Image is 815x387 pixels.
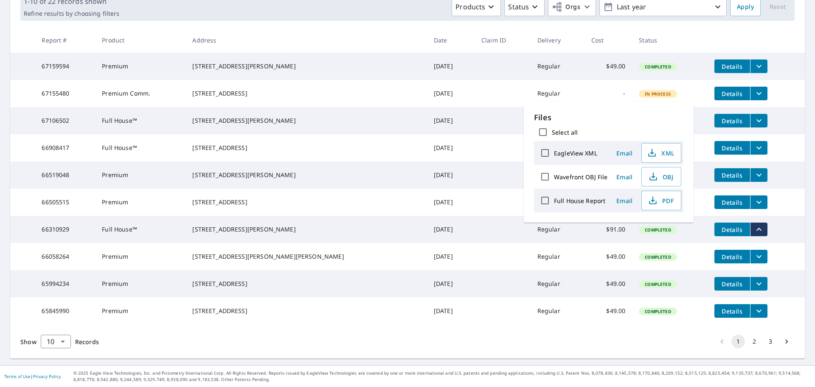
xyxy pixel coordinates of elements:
td: [DATE] [427,107,475,134]
label: Wavefront OBJ File [554,173,607,181]
td: $49.00 [585,270,632,297]
div: [STREET_ADDRESS][PERSON_NAME] [192,225,420,234]
th: Delivery [531,28,585,53]
span: Details [719,117,745,125]
button: filesDropdownBtn-66058264 [750,250,767,263]
button: filesDropdownBtn-67159594 [750,59,767,73]
th: Report # [35,28,95,53]
button: detailsBtn-65845990 [714,304,750,318]
button: OBJ [641,167,681,186]
div: [STREET_ADDRESS][PERSON_NAME] [192,116,420,125]
span: Details [719,144,745,152]
button: Go to page 3 [764,335,777,348]
td: [DATE] [427,270,475,297]
span: Details [719,90,745,98]
span: Records [75,338,99,346]
label: Full House Report [554,197,605,205]
td: Premium Comm. [95,80,185,107]
button: Email [611,147,638,160]
td: [DATE] [427,53,475,80]
button: page 1 [731,335,745,348]
button: PDF [641,191,681,210]
span: Show [20,338,37,346]
div: [STREET_ADDRESS][PERSON_NAME] [192,62,420,71]
td: 66908417 [35,134,95,161]
td: 67155480 [35,80,95,107]
td: 66058264 [35,243,95,270]
td: 67106502 [35,107,95,134]
span: XML [647,148,674,158]
button: filesDropdownBtn-66310929 [750,223,767,236]
td: $91.00 [585,216,632,243]
td: Premium [95,243,185,270]
span: Details [719,253,745,261]
button: detailsBtn-67106502 [714,114,750,127]
span: Details [719,171,745,179]
span: Completed [640,281,676,287]
span: Details [719,198,745,206]
p: | [4,374,61,379]
td: $49.00 [585,297,632,325]
span: In Process [640,91,676,97]
button: filesDropdownBtn-67155480 [750,87,767,100]
span: Completed [640,227,676,233]
span: OBJ [647,172,674,182]
a: Privacy Policy [33,373,61,379]
td: 65845990 [35,297,95,325]
div: Show 10 records [41,335,71,348]
td: Regular [531,216,585,243]
div: 10 [41,330,71,353]
td: 66505515 [35,189,95,216]
button: detailsBtn-65994234 [714,277,750,291]
th: Product [95,28,185,53]
td: [DATE] [427,216,475,243]
span: Details [719,226,745,234]
td: 65994234 [35,270,95,297]
td: Premium [95,297,185,325]
td: Premium [95,270,185,297]
label: Select all [552,128,578,136]
p: © 2025 Eagle View Technologies, Inc. and Pictometry International Corp. All Rights Reserved. Repo... [73,370,811,383]
nav: pagination navigation [714,335,795,348]
th: Status [632,28,707,53]
div: [STREET_ADDRESS] [192,307,420,315]
th: Date [427,28,475,53]
td: 67159594 [35,53,95,80]
button: filesDropdownBtn-66908417 [750,141,767,155]
div: [STREET_ADDRESS] [192,144,420,152]
button: filesDropdownBtn-66505515 [750,195,767,209]
span: Details [719,62,745,71]
span: Completed [640,308,676,314]
td: 66310929 [35,216,95,243]
span: Apply [737,2,754,12]
button: filesDropdownBtn-65994234 [750,277,767,291]
td: Regular [531,243,585,270]
td: Regular [531,53,585,80]
td: - [585,80,632,107]
button: detailsBtn-66058264 [714,250,750,263]
td: Regular [531,80,585,107]
td: [DATE] [427,243,475,270]
button: detailsBtn-66310929 [714,223,750,236]
p: Refine results by choosing filters [24,10,119,17]
button: Email [611,194,638,207]
td: Regular [531,297,585,325]
td: Full House™ [95,107,185,134]
td: Full House™ [95,216,185,243]
button: detailsBtn-66505515 [714,195,750,209]
td: Premium [95,53,185,80]
span: Completed [640,64,676,70]
label: EagleView XML [554,149,597,157]
p: Files [534,112,683,123]
button: filesDropdownBtn-67106502 [750,114,767,127]
button: detailsBtn-66519048 [714,168,750,182]
div: [STREET_ADDRESS][PERSON_NAME][PERSON_NAME] [192,252,420,261]
span: Email [614,149,635,157]
button: Go to page 2 [748,335,761,348]
span: Email [614,197,635,205]
span: PDF [647,195,674,206]
div: [STREET_ADDRESS][PERSON_NAME] [192,171,420,179]
div: [STREET_ADDRESS] [192,280,420,288]
td: [DATE] [427,134,475,161]
td: $49.00 [585,243,632,270]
